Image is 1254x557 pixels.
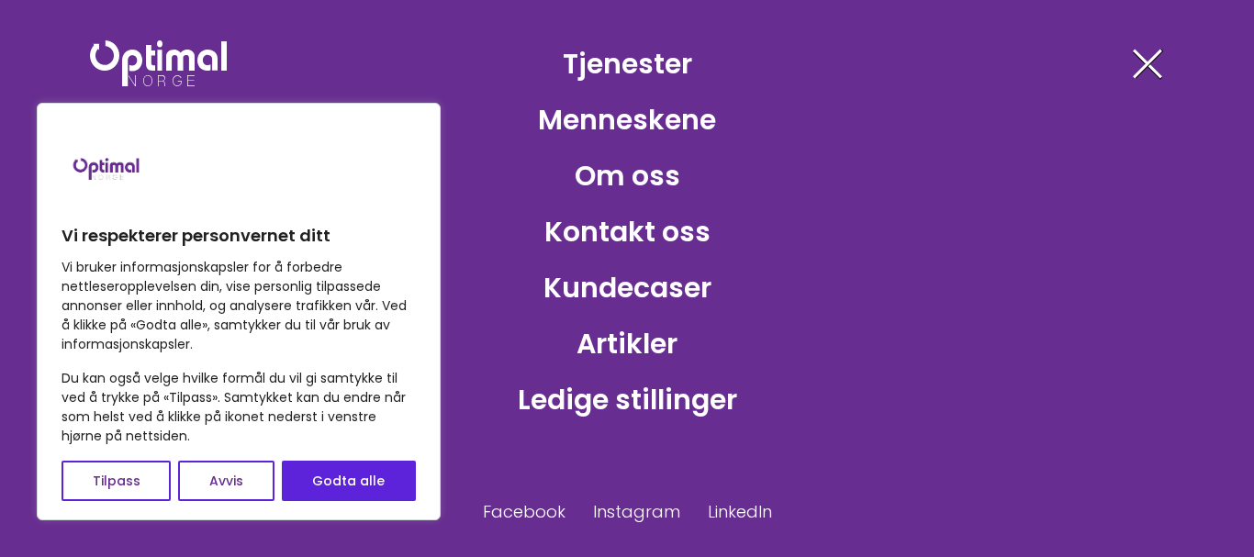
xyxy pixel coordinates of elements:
[529,258,726,317] a: Kundecaser
[62,258,416,354] p: Vi bruker informasjonskapsler for å forbedre nettleseropplevelsen din, vise personlig tilpassede ...
[483,499,565,524] a: Facebook
[62,122,153,214] img: Brand logo
[530,202,725,262] a: Kontakt oss
[178,461,274,501] button: Avvis
[62,461,171,501] button: Tilpass
[90,40,227,86] img: Optimal Norge
[282,461,416,501] button: Godta alle
[593,499,680,524] a: Instagram
[560,146,695,206] a: Om oss
[562,314,692,373] a: Artikler
[548,34,707,94] a: Tjenester
[37,103,441,520] div: Vi respekterer personvernet ditt
[62,225,416,247] p: Vi respekterer personvernet ditt
[503,370,752,429] a: Ledige stillinger
[523,90,731,150] a: Menneskene
[708,499,772,524] a: LinkedIn
[62,369,416,446] p: Du kan også velge hvilke formål du vil gi samtykke til ved å trykke på «Tilpass». Samtykket kan d...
